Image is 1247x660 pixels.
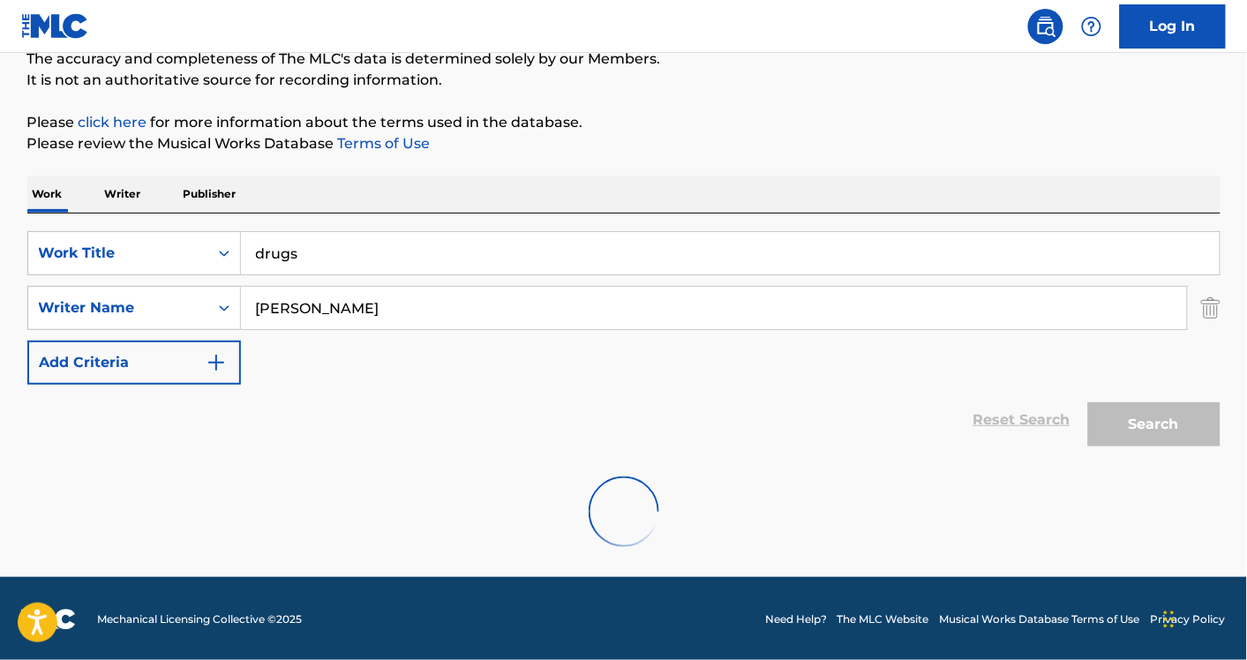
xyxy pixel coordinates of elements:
[39,243,198,264] div: Work Title
[1151,611,1226,627] a: Privacy Policy
[27,70,1221,91] p: It is not an authoritative source for recording information.
[79,114,147,131] a: click here
[100,176,146,213] p: Writer
[1028,9,1063,44] a: Public Search
[21,13,89,39] img: MLC Logo
[1035,16,1056,37] img: search
[1159,575,1247,660] iframe: Chat Widget
[765,611,827,627] a: Need Help?
[1164,593,1175,646] div: Drag
[27,176,68,213] p: Work
[27,133,1221,154] p: Please review the Musical Works Database
[1120,4,1226,49] a: Log In
[27,341,241,385] button: Add Criteria
[582,469,666,554] img: preloader
[178,176,242,213] p: Publisher
[39,297,198,319] div: Writer Name
[27,112,1221,133] p: Please for more information about the terms used in the database.
[1081,16,1102,37] img: help
[27,49,1221,70] p: The accuracy and completeness of The MLC's data is determined solely by our Members.
[838,611,929,627] a: The MLC Website
[1074,9,1109,44] div: Help
[206,352,227,373] img: 9d2ae6d4665cec9f34b9.svg
[334,135,431,152] a: Terms of Use
[27,231,1221,455] form: Search Form
[940,611,1140,627] a: Musical Works Database Terms of Use
[1201,286,1221,330] img: Delete Criterion
[97,611,302,627] span: Mechanical Licensing Collective © 2025
[21,609,76,630] img: logo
